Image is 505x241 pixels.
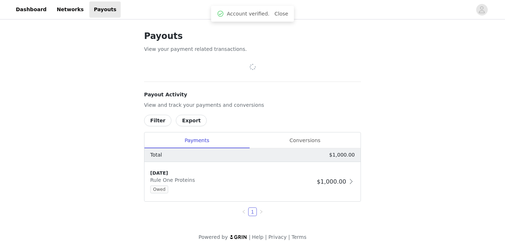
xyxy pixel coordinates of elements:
a: Networks [52,1,88,18]
div: clickable-list-item [144,162,361,201]
a: Terms [291,234,306,240]
span: $1,000.00 [317,178,346,185]
a: Dashboard [12,1,51,18]
li: Next Page [257,207,265,216]
button: Filter [144,115,171,126]
a: 1 [249,208,256,216]
li: 1 [248,207,257,216]
span: Powered by [198,234,228,240]
span: Rule One Proteins [150,177,198,183]
span: Account verified. [227,10,269,18]
p: $1,000.00 [329,151,355,159]
a: Payouts [89,1,121,18]
a: Privacy [268,234,287,240]
span: | [288,234,290,240]
h1: Payouts [144,30,361,43]
div: Conversions [249,132,361,149]
img: logo [229,235,247,239]
li: Previous Page [240,207,248,216]
p: View your payment related transactions. [144,45,361,53]
span: | [249,234,251,240]
a: Help [252,234,264,240]
span: Owed [150,185,168,193]
div: [DATE] [150,170,314,177]
span: | [265,234,267,240]
i: icon: left [242,210,246,214]
div: avatar [478,4,485,16]
p: View and track your payments and conversions [144,101,361,109]
div: Payments [144,132,249,149]
p: Total [150,151,162,159]
a: Close [274,11,288,17]
h4: Payout Activity [144,91,361,98]
i: icon: right [259,210,263,214]
button: Export [176,115,207,126]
